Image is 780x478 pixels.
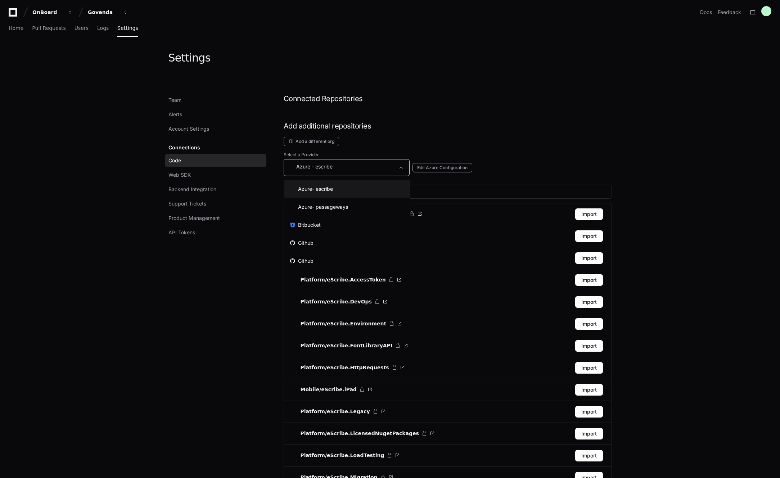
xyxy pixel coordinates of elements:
div: Github [290,239,314,247]
div: Azure [290,203,348,211]
span: - passageways [312,203,348,211]
div: Github [290,257,314,265]
div: Bitbucket [290,221,321,229]
span: - escribe [312,185,333,193]
div: Azure [290,185,333,193]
